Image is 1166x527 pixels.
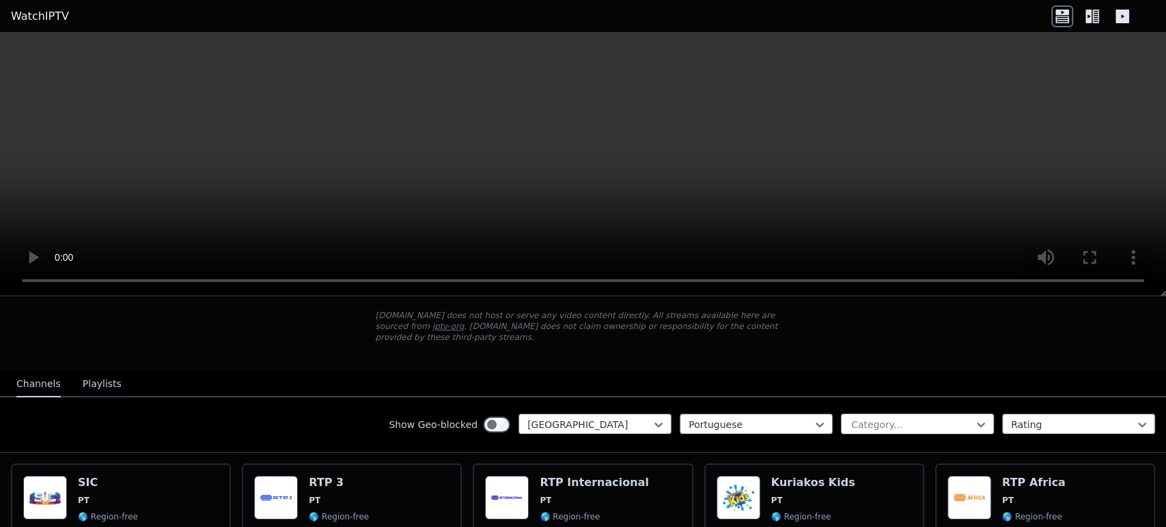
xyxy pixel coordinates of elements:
[947,476,991,519] img: RTP Africa
[432,322,464,331] a: iptv-org
[1002,495,1014,506] span: PT
[540,495,551,506] span: PT
[540,511,600,522] span: 🌎 Region-free
[1002,476,1066,489] h6: RTP Africa
[309,511,369,522] span: 🌎 Region-free
[376,310,791,343] p: [DOMAIN_NAME] does not host or serve any video content directly. All streams available here are s...
[771,511,831,522] span: 🌎 Region-free
[254,476,298,519] img: RTP 3
[540,476,648,489] h6: RTP Internacional
[389,418,477,431] label: Show Geo-blocked
[771,476,879,489] h6: Kuriakos Kids
[16,371,61,397] button: Channels
[23,476,67,519] img: SIC
[485,476,529,519] img: RTP Internacional
[78,495,89,506] span: PT
[717,476,760,519] img: Kuriakos Kids
[83,371,122,397] button: Playlists
[771,495,783,506] span: PT
[78,476,138,489] h6: SIC
[11,8,69,25] a: WatchIPTV
[1002,511,1062,522] span: 🌎 Region-free
[78,511,138,522] span: 🌎 Region-free
[309,495,320,506] span: PT
[309,476,369,489] h6: RTP 3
